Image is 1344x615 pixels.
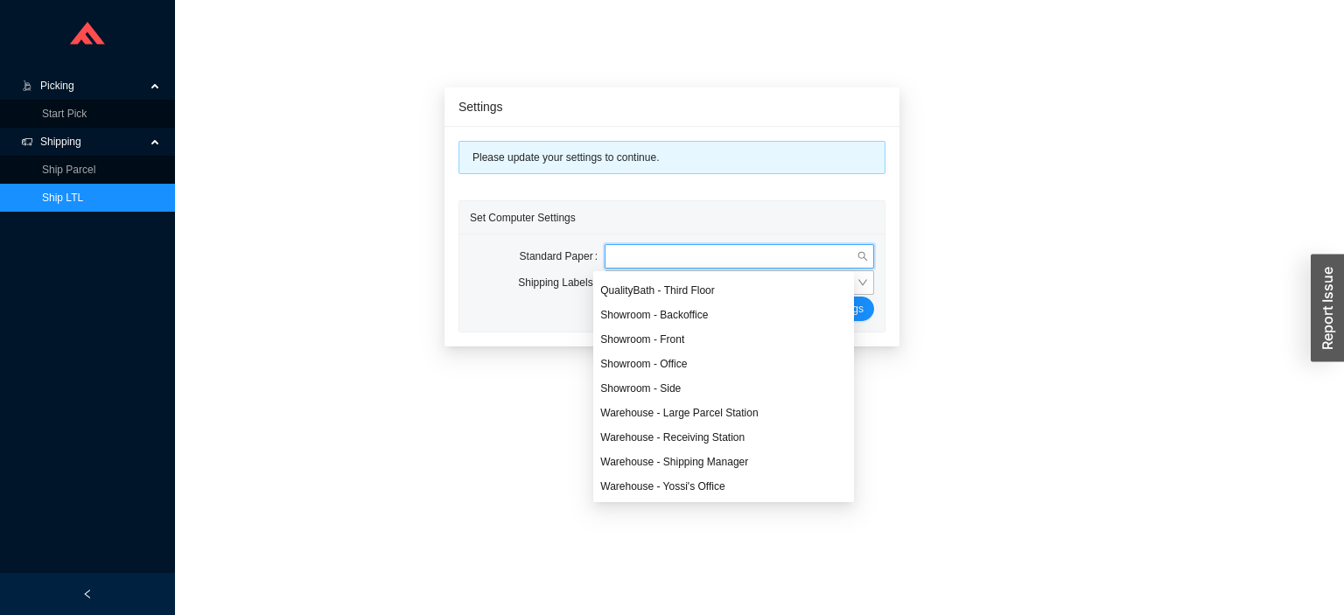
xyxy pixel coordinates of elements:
a: Start Pick [42,108,87,120]
div: Showroom - Side [593,376,854,401]
div: Showroom - Front [600,332,847,347]
div: Please update your settings to continue. [472,149,871,166]
div: Warehouse - Yossi's Office [593,474,854,499]
div: Showroom - Backoffice [593,303,854,327]
a: Ship LTL [42,192,83,204]
div: Warehouse - Shipping Manager [600,454,847,470]
span: left [82,589,93,599]
a: Ship Parcel [42,164,95,176]
div: Warehouse - Shipping Manager [593,450,854,474]
div: Warehouse - Receiving Station [593,425,854,450]
div: Showroom - Office [600,356,847,372]
div: Showroom - Side [600,381,847,396]
div: QualityBath - Third Floor [593,278,854,303]
span: Shipping [40,128,145,156]
div: Showroom - Office [593,352,854,376]
div: QualityBath - Third Floor [600,283,847,298]
label: Standard Paper [520,244,605,269]
div: Showroom - Backoffice [600,307,847,323]
div: Settings [458,97,885,116]
div: Showroom - Front [593,327,854,352]
label: Shipping Labels [518,270,605,295]
div: Warehouse - Receiving Station [600,430,847,445]
span: Picking [40,72,145,100]
div: Set Computer Settings [470,201,874,234]
div: Warehouse - Large Parcel Station [593,401,854,425]
div: Warehouse - Yossi's Office [600,479,847,494]
div: Warehouse - Large Parcel Station [600,405,847,421]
